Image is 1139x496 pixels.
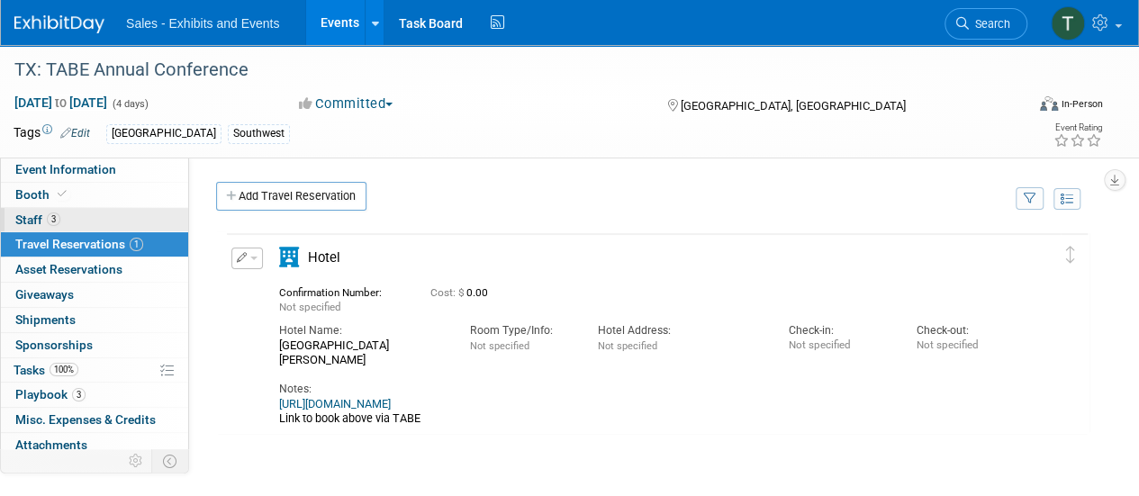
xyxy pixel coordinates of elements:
a: Asset Reservations [1,257,188,282]
span: Asset Reservations [15,262,122,276]
a: Travel Reservations1 [1,232,188,257]
span: Hotel [308,249,340,266]
a: [URL][DOMAIN_NAME] [279,397,391,410]
div: Confirmation Number: [279,281,403,299]
span: Tasks [14,363,78,377]
a: Misc. Expenses & Credits [1,408,188,432]
div: TX: TABE Annual Conference [8,54,1010,86]
span: Search [969,17,1010,31]
span: 0.00 [430,286,495,299]
span: [GEOGRAPHIC_DATA], [GEOGRAPHIC_DATA] [680,99,905,113]
span: 3 [47,212,60,226]
a: Edit [60,127,90,140]
div: Not specified [789,338,889,351]
a: Attachments [1,433,188,457]
div: Hotel Address: [598,323,762,338]
button: Committed [293,95,400,113]
img: Treyton Stender [1051,6,1085,41]
td: Tags [14,123,90,144]
span: Event Information [15,162,116,176]
a: Shipments [1,308,188,332]
i: Filter by Traveler [1024,194,1036,205]
div: Link to book above via TABE [279,397,1017,426]
div: Event Format [944,94,1103,121]
span: Playbook [15,387,86,401]
i: Booth reservation complete [58,189,67,199]
div: Check-out: [916,323,1016,338]
span: Attachments [15,437,87,452]
div: Southwest [228,124,290,143]
a: Tasks100% [1,358,188,383]
div: Check-in: [789,323,889,338]
span: 1 [130,238,143,251]
div: Not specified [916,338,1016,351]
span: Sales - Exhibits and Events [126,16,279,31]
span: Giveaways [15,287,74,302]
span: to [52,95,69,110]
span: (4 days) [111,98,149,110]
a: Add Travel Reservation [216,182,366,211]
div: [GEOGRAPHIC_DATA] [106,124,221,143]
span: Staff [15,212,60,227]
span: Misc. Expenses & Credits [15,412,156,427]
span: Cost: $ [430,286,466,299]
a: Event Information [1,158,188,182]
span: Shipments [15,312,76,327]
a: Booth [1,183,188,207]
td: Toggle Event Tabs [152,449,189,473]
span: Booth [15,187,70,202]
div: Room Type/Info: [470,323,570,338]
a: Sponsorships [1,333,188,357]
span: 3 [72,388,86,401]
div: Notes: [279,382,1017,397]
span: Travel Reservations [15,237,143,251]
a: Giveaways [1,283,188,307]
span: [DATE] [DATE] [14,95,108,111]
img: Format-Inperson.png [1040,96,1058,111]
i: Click and drag to move item [1066,246,1075,263]
div: [GEOGRAPHIC_DATA][PERSON_NAME] [279,338,443,367]
div: Event Rating [1053,123,1102,132]
td: Personalize Event Tab Strip [121,449,152,473]
span: Not specified [470,340,529,352]
a: Playbook3 [1,383,188,407]
a: Search [945,8,1027,40]
span: Not specified [279,301,341,313]
div: Hotel Name: [279,323,443,338]
span: Not specified [598,340,657,352]
div: In-Person [1061,97,1103,111]
span: 100% [50,363,78,376]
i: Hotel [279,248,299,267]
a: Staff3 [1,208,188,232]
img: ExhibitDay [14,15,104,33]
span: Sponsorships [15,338,93,352]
